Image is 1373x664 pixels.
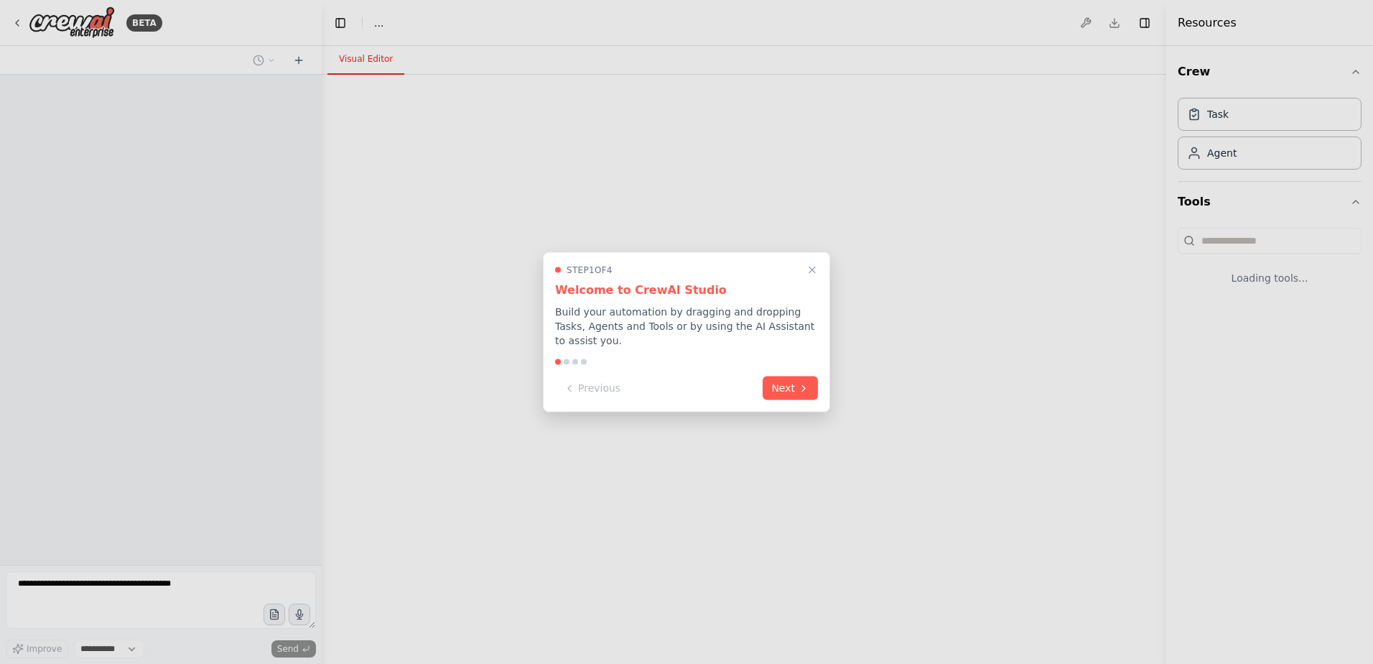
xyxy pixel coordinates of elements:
[555,377,629,400] button: Previous
[567,264,613,276] span: Step 1 of 4
[804,262,821,279] button: Close walkthrough
[763,377,818,400] button: Next
[330,13,350,33] button: Hide left sidebar
[555,305,818,348] p: Build your automation by dragging and dropping Tasks, Agents and Tools or by using the AI Assista...
[555,282,818,299] h3: Welcome to CrewAI Studio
